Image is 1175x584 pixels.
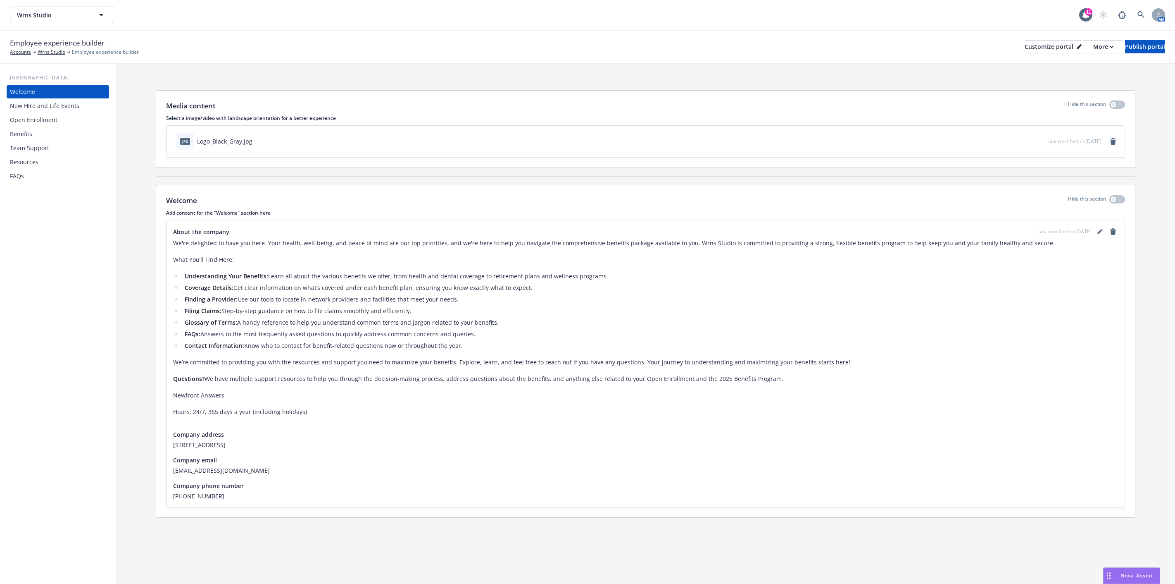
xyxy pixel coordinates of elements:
span: [PHONE_NUMBER] [173,492,1118,500]
li: Use our tools to locate in-network providers and facilities that meet your needs. [182,294,1118,304]
span: Employee experience builder [72,48,139,56]
button: preview file [1037,137,1044,146]
span: [STREET_ADDRESS] [173,440,1118,449]
div: New Hire and Life Events [10,99,79,112]
button: Wrns Studio [10,7,113,23]
div: Publish portal [1125,41,1165,53]
p: What You’ll Find Here: [173,255,1118,265]
div: Resources [10,156,38,169]
span: Nova Assist [1120,572,1153,579]
span: Company address [173,430,224,439]
strong: Filing Claims: [185,307,221,315]
div: More [1093,41,1113,53]
a: FAQs [7,170,109,183]
li: Know who to contact for benefit-related questions now or throughout the year. [182,341,1118,351]
p: Hide this section [1068,101,1106,111]
div: [GEOGRAPHIC_DATA] [7,74,109,82]
p: We're delighted to have you here. Your health, well-being, and peace of mind are our top prioriti... [173,238,1118,248]
li: Answers to the most frequently asked questions to quickly address common concerns and queries. [182,329,1118,339]
button: Publish portal [1125,40,1165,53]
div: Welcome [10,85,35,98]
li: Learn all about the various benefits we offer, from health and dental coverage to retirement plan... [182,271,1118,281]
div: Drag to move [1104,568,1114,584]
a: Open Enrollment [7,113,109,127]
div: Team Support [10,141,49,155]
p: Hide this section [1068,195,1106,206]
a: New Hire and Life Events [7,99,109,112]
a: Welcome [7,85,109,98]
button: Customize portal [1025,40,1082,53]
a: remove [1108,227,1118,237]
button: download file [1023,137,1030,146]
a: Wrns Studio [38,48,65,56]
a: Search [1133,7,1149,23]
div: Benefits [10,127,32,141]
div: 11 [1085,8,1092,16]
div: Customize portal [1025,41,1082,53]
strong: Finding a Provider: [185,295,238,303]
span: Employee experience builder [10,38,105,48]
p: Hours: 24/7, 365 days a year (including holidays)​ [173,407,1118,417]
p: Media content [166,101,216,111]
p: Add content for the "Welcome" section here [166,209,1125,216]
strong: Understanding Your Benefits: [185,272,268,280]
span: Company email [173,456,217,464]
p: Newfront Answers [173,390,1118,400]
span: Company phone number [173,481,244,490]
button: More [1083,40,1123,53]
li: Get clear information on what’s covered under each benefit plan, ensuring you know exactly what t... [182,283,1118,293]
a: Benefits [7,127,109,141]
div: Logo_Black_Gray.jpg [197,137,252,146]
a: Report a Bug [1114,7,1130,23]
p: We’re committed to providing you with the resources and support you need to maximize your benefit... [173,357,1118,367]
p: Welcome [166,195,197,206]
p: Select a image/video with landscape orientation for a better experience [166,115,1125,122]
strong: FAQs: [185,330,200,338]
span: Last modified on [DATE] [1047,138,1101,145]
span: About the company [173,227,229,236]
strong: Contact Information: [185,342,244,349]
a: remove [1108,136,1118,146]
strong: Glossary of Terms: [185,318,237,326]
a: editPencil [1095,227,1105,237]
a: Resources [7,156,109,169]
a: Accounts [10,48,31,56]
a: Start snowing [1095,7,1111,23]
span: Wrns Studio [17,11,88,19]
div: FAQs [10,170,24,183]
span: [EMAIL_ADDRESS][DOMAIN_NAME] [173,466,1118,475]
a: Team Support [7,141,109,155]
span: jpg [180,138,190,144]
strong: Coverage Details: [185,284,233,292]
li: A handy reference to help you understand common terms and jargon related to your benefits. [182,318,1118,328]
div: Open Enrollment [10,113,57,127]
p: We have multiple support resources to help you through the decision-making process, address quest... [173,374,1118,384]
li: Step-by-step guidance on how to file claims smoothly and efficiently. [182,306,1118,316]
span: Last modified on [DATE] [1037,228,1092,235]
strong: Questions? [173,375,205,383]
button: Nova Assist [1103,567,1160,584]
